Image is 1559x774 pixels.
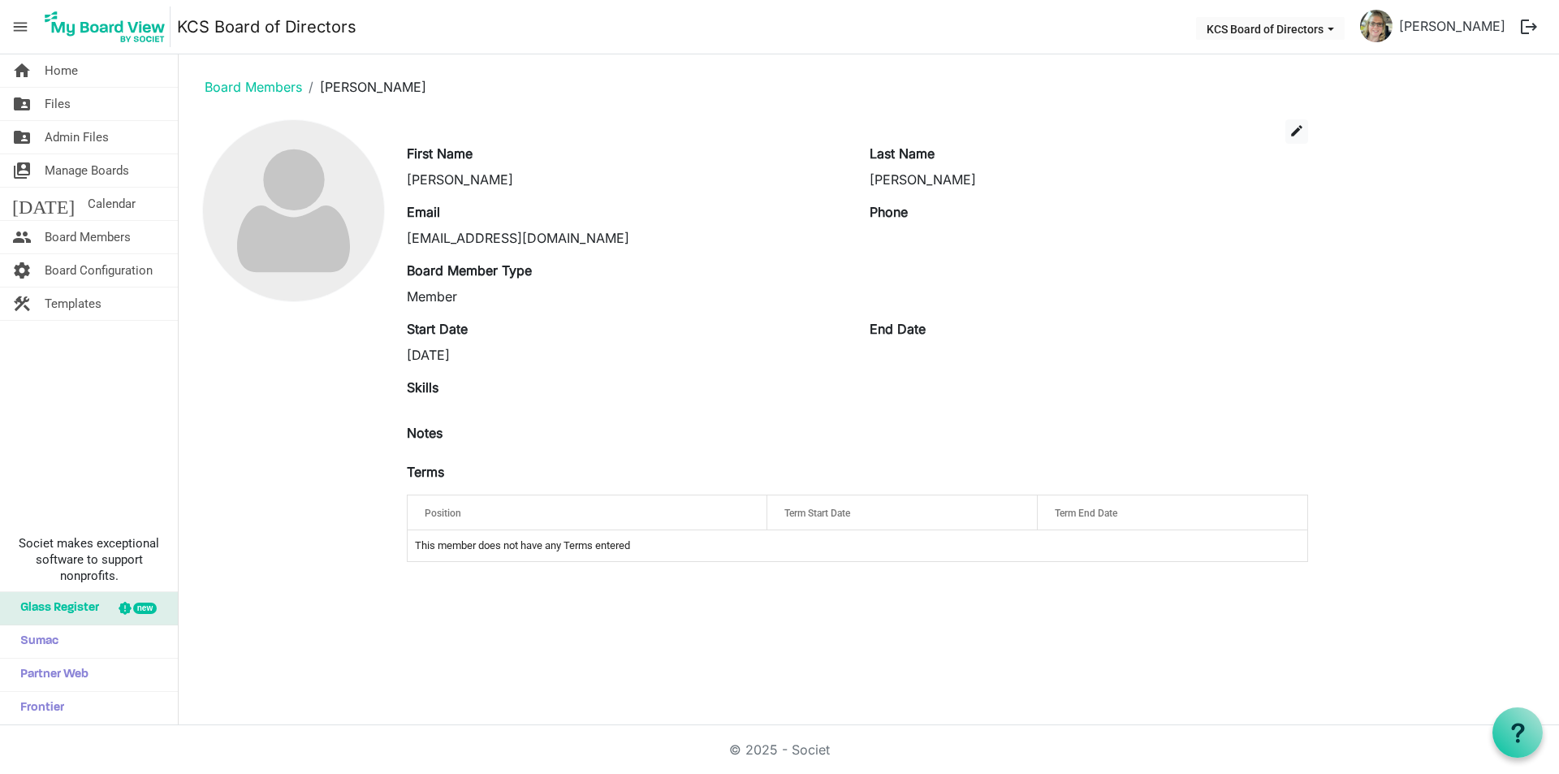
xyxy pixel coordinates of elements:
span: settings [12,254,32,287]
span: folder_shared [12,121,32,154]
span: Calendar [88,188,136,220]
span: Position [425,508,461,519]
span: menu [5,11,36,42]
span: edit [1289,123,1304,138]
label: Board Member Type [407,261,532,280]
img: Hh7k5mmDIpqOGLPaJpI44K6sLj7PEd2haQyQ_kEn3Nv_4lU3kCoxkUlArsVuURaGZOBNaMZtGBN_Ck85F7L1bw_thumb.png [1360,10,1393,42]
span: Admin Files [45,121,109,154]
img: My Board View Logo [40,6,171,47]
a: My Board View Logo [40,6,177,47]
label: Last Name [870,144,935,163]
div: [PERSON_NAME] [870,170,1308,189]
label: Notes [407,423,443,443]
label: Skills [407,378,438,397]
label: Terms [407,462,444,482]
div: new [133,603,157,614]
label: Email [407,202,440,222]
button: logout [1512,10,1546,44]
button: KCS Board of Directors dropdownbutton [1196,17,1345,40]
a: [PERSON_NAME] [1393,10,1512,42]
span: Sumac [12,625,58,658]
span: Term Start Date [784,508,850,519]
span: Manage Boards [45,154,129,187]
label: Phone [870,202,908,222]
span: folder_shared [12,88,32,120]
div: [PERSON_NAME] [407,170,845,189]
span: Board Configuration [45,254,153,287]
span: Board Members [45,221,131,253]
label: End Date [870,319,926,339]
div: [EMAIL_ADDRESS][DOMAIN_NAME] [407,228,845,248]
span: Term End Date [1055,508,1117,519]
label: Start Date [407,319,468,339]
a: © 2025 - Societ [729,742,830,758]
span: home [12,54,32,87]
span: Home [45,54,78,87]
span: Societ makes exceptional software to support nonprofits. [7,535,171,584]
div: Member [407,287,845,306]
span: construction [12,288,32,320]
span: Files [45,88,71,120]
a: Board Members [205,79,302,95]
button: edit [1285,119,1308,144]
div: [DATE] [407,345,845,365]
span: Partner Web [12,659,89,691]
span: Templates [45,288,101,320]
li: [PERSON_NAME] [302,77,426,97]
img: no-profile-picture.svg [203,120,384,301]
span: [DATE] [12,188,75,220]
label: First Name [407,144,473,163]
span: Frontier [12,692,64,724]
td: This member does not have any Terms entered [408,530,1307,561]
span: switch_account [12,154,32,187]
span: Glass Register [12,592,99,625]
a: KCS Board of Directors [177,11,356,43]
span: people [12,221,32,253]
